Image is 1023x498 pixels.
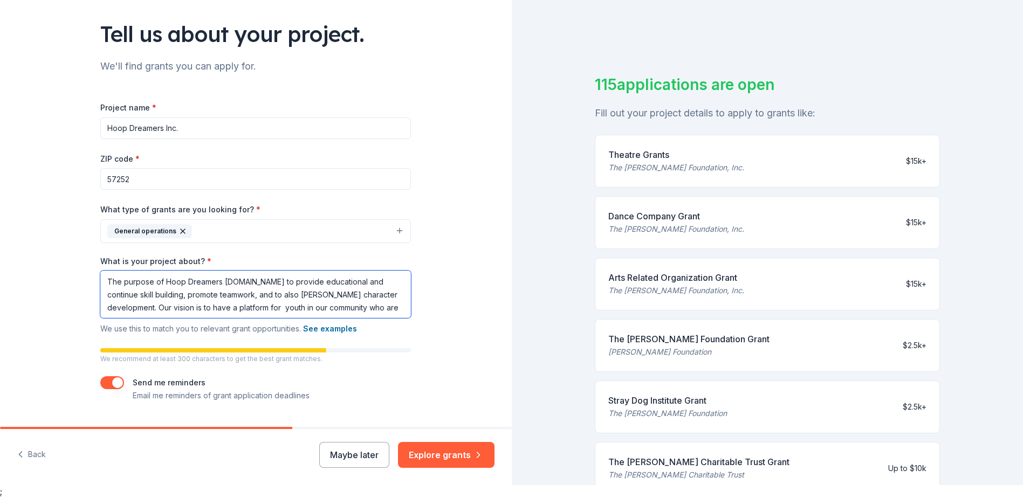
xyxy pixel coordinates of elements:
label: What type of grants are you looking for? [100,204,260,215]
label: ZIP code [100,154,140,164]
div: The [PERSON_NAME] Foundation, Inc. [608,284,744,297]
div: Stray Dog Institute Grant [608,394,727,407]
div: $15k+ [906,216,926,229]
label: What is your project about? [100,256,211,267]
div: $2.5k+ [903,400,926,413]
div: We'll find grants you can apply for. [100,58,411,75]
div: Tell us about your project. [100,19,411,49]
input: 12345 (U.S. only) [100,168,411,190]
label: Project name [100,102,156,113]
div: Dance Company Grant [608,210,744,223]
div: The [PERSON_NAME] Foundation Grant [608,333,770,345]
div: $2.5k+ [903,339,926,352]
span: We use this to match you to relevant grant opportunities. [100,324,357,333]
label: Send me reminders [133,378,205,387]
div: Theatre Grants [608,148,744,161]
div: The [PERSON_NAME] Charitable Trust Grant [608,455,789,468]
button: General operations [100,219,411,243]
div: General operations [107,224,192,238]
p: Email me reminders of grant application deadlines [133,389,310,402]
div: Fill out your project details to apply to grants like: [595,105,940,122]
div: The [PERSON_NAME] Foundation, Inc. [608,223,744,236]
div: Up to $10k [888,462,926,475]
div: [PERSON_NAME] Foundation [608,345,770,358]
div: $15k+ [906,278,926,290]
div: The [PERSON_NAME] Foundation [608,407,727,420]
div: 115 applications are open [595,73,940,96]
div: $15k+ [906,155,926,168]
button: Back [17,444,46,466]
p: We recommend at least 300 characters to get the best grant matches. [100,355,411,363]
div: Arts Related Organization Grant [608,271,744,284]
button: Explore grants [398,442,495,468]
div: The [PERSON_NAME] Charitable Trust [608,468,789,481]
div: The [PERSON_NAME] Foundation, Inc. [608,161,744,174]
textarea: The purpose of Hoop Dreamers [DOMAIN_NAME] to provide educational and continue skill building, pr... [100,271,411,318]
input: After school program [100,117,411,139]
button: Maybe later [319,442,389,468]
button: See examples [303,322,357,335]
